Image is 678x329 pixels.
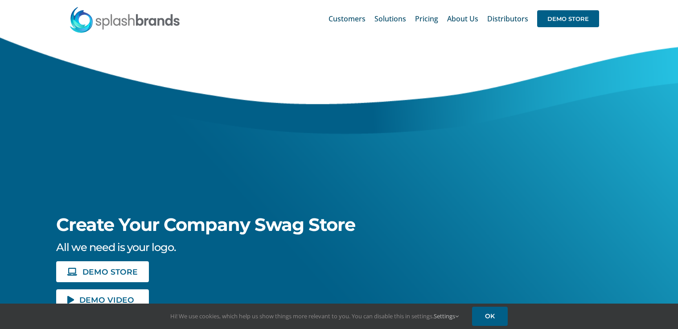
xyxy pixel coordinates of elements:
[69,6,181,33] img: SplashBrands.com Logo
[79,296,134,304] span: DEMO VIDEO
[415,4,438,33] a: Pricing
[537,10,599,27] span: DEMO STORE
[56,261,149,282] a: DEMO STORE
[487,4,528,33] a: Distributors
[487,15,528,22] span: Distributors
[537,4,599,33] a: DEMO STORE
[82,268,138,276] span: DEMO STORE
[447,15,478,22] span: About Us
[329,4,366,33] a: Customers
[434,312,459,320] a: Settings
[329,4,599,33] nav: Main Menu
[56,241,176,254] span: All we need is your logo.
[56,214,355,235] span: Create Your Company Swag Store
[170,312,459,320] span: Hi! We use cookies, which help us show things more relevant to you. You can disable this in setti...
[415,15,438,22] span: Pricing
[329,15,366,22] span: Customers
[472,307,508,326] a: OK
[374,15,406,22] span: Solutions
